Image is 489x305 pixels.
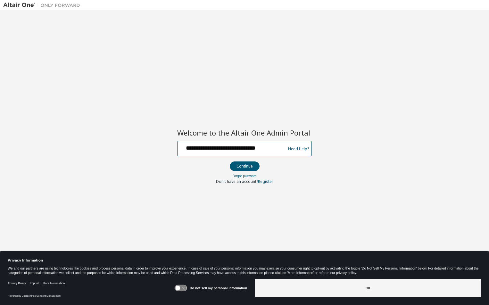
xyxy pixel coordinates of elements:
[258,179,273,184] a: Register
[3,2,83,8] img: Altair One
[177,128,312,137] h2: Welcome to the Altair One Admin Portal
[233,174,257,178] a: Forgot password
[230,161,260,171] button: Continue
[216,179,258,184] span: Don't have an account?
